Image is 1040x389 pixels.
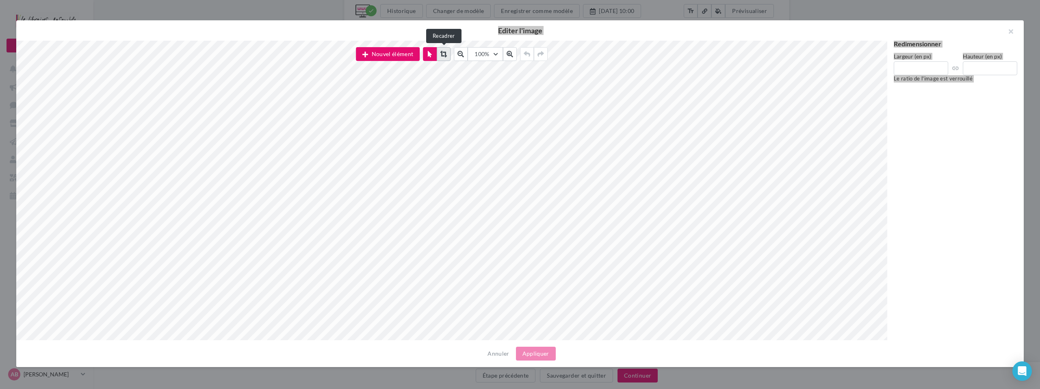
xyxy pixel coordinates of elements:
div: Le ratio de l'image est verrouillé [894,75,1017,83]
a: In vitae egestast velit > [175,326,241,333]
div: Redimensionner [894,41,1017,47]
h2: Editer l'image [29,27,1011,34]
p: Titre du formulaire [212,363,395,372]
button: Nouvel élément [356,47,420,61]
button: Annuler [484,349,512,359]
span: Lorem ipsum dolor sit amet, consectetur [61,237,356,296]
label: Hauteur (en px) [963,54,1017,59]
div: Open Intercom Messenger [1012,361,1032,381]
div: Recadrer [426,29,461,43]
span: Lorem ipsum dolor sit amet, consectetur adipiscing elit. In vitae egestast velit. [97,308,320,315]
button: 100% [468,47,503,61]
button: Appliquer [516,347,556,361]
label: Largeur (en px) [894,54,948,59]
img: ALV-UjXgo0o4Gvw7s6-av0aMT12To7Xf5FqKUNOGAjTg2Nkfn0MOWFDN [104,16,312,224]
